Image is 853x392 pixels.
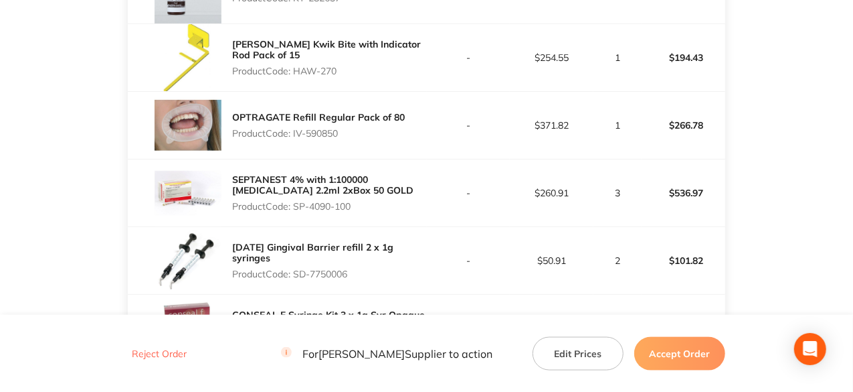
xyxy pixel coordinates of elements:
a: CONSEAL F Syringe Kit 3 x 1g Syr Opaque White & Etch LV [232,309,425,332]
a: OPTRAGATE Refill Regular Pack of 80 [232,111,405,123]
p: - [428,255,510,266]
p: $194.43 [642,42,725,74]
p: $101.82 [642,245,725,277]
p: - [428,52,510,63]
p: Product Code: IV-590850 [232,128,405,139]
p: - [428,120,510,131]
p: Product Code: SD-7750006 [232,269,426,279]
p: - [428,188,510,198]
p: $266.78 [642,109,725,141]
img: MjlpMmdldw [155,295,221,362]
a: SEPTANEST 4% with 1:100000 [MEDICAL_DATA] 2.2ml 2xBox 50 GOLD [232,174,413,196]
p: $50.91 [510,255,593,266]
img: OTB4N2ZxNQ [155,159,221,226]
p: 1 [594,52,640,63]
p: 2 [594,255,640,266]
p: $97.63 [642,312,725,344]
a: [PERSON_NAME] Kwik Bite with Indicator Rod Pack of 15 [232,38,421,61]
p: For [PERSON_NAME] Supplier to action [281,347,492,360]
a: [DATE] Gingival Barrier refill 2 x 1g syringes [232,241,393,264]
button: Accept Order [634,336,725,370]
p: Product Code: SP-4090-100 [232,201,426,212]
div: Open Intercom Messenger [794,333,826,365]
img: OXQyb2VhYg [155,24,221,91]
p: Product Code: HAW-270 [232,66,426,76]
p: 3 [594,188,640,198]
p: $260.91 [510,188,593,198]
img: cTl2dGw2Mg [155,92,221,159]
p: 1 [594,120,640,131]
p: $536.97 [642,177,725,209]
p: $254.55 [510,52,593,63]
img: aWd1ZDJlZQ [155,227,221,294]
button: Reject Order [128,348,191,360]
p: $371.82 [510,120,593,131]
button: Edit Prices [533,336,624,370]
